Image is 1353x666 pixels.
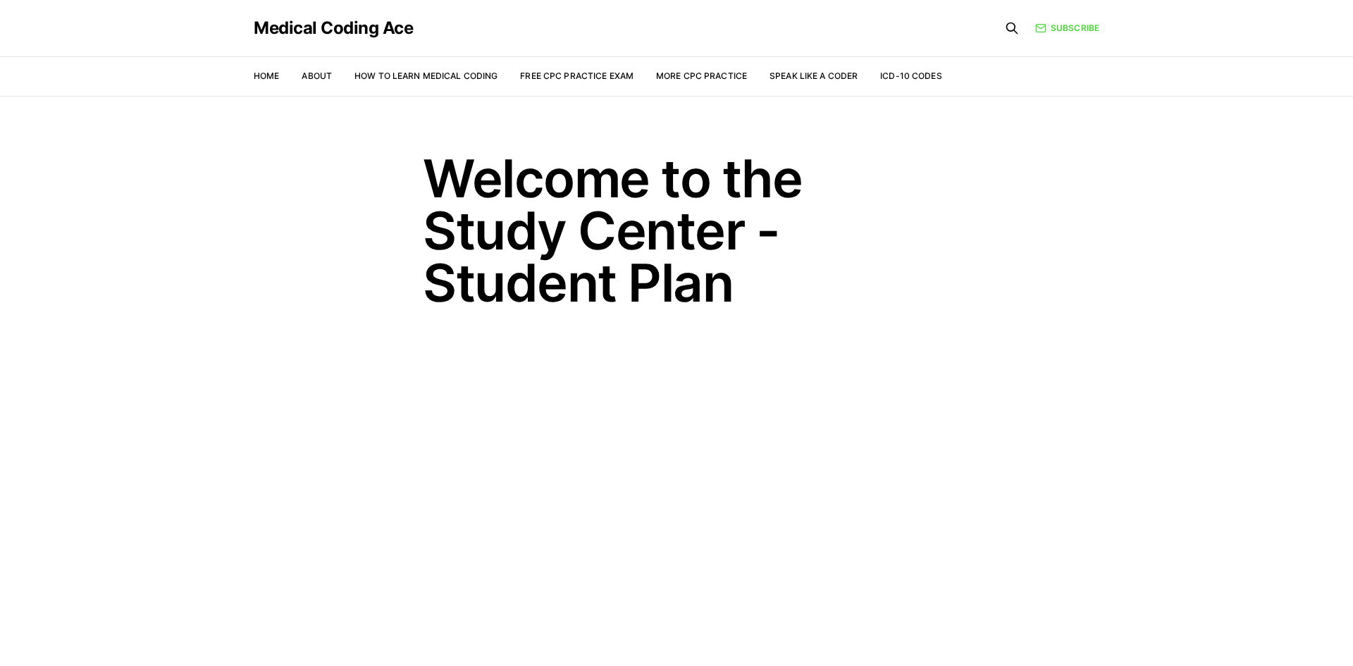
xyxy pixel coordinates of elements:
[656,70,747,81] a: More CPC Practice
[302,70,332,81] a: About
[880,70,941,81] a: ICD-10 Codes
[770,70,858,81] a: Speak Like a Coder
[1035,22,1099,35] a: Subscribe
[254,70,279,81] a: Home
[423,152,930,309] h1: Welcome to the Study Center - Student Plan
[520,70,634,81] a: Free CPC Practice Exam
[354,70,498,81] a: How to Learn Medical Coding
[254,20,413,37] a: Medical Coding Ace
